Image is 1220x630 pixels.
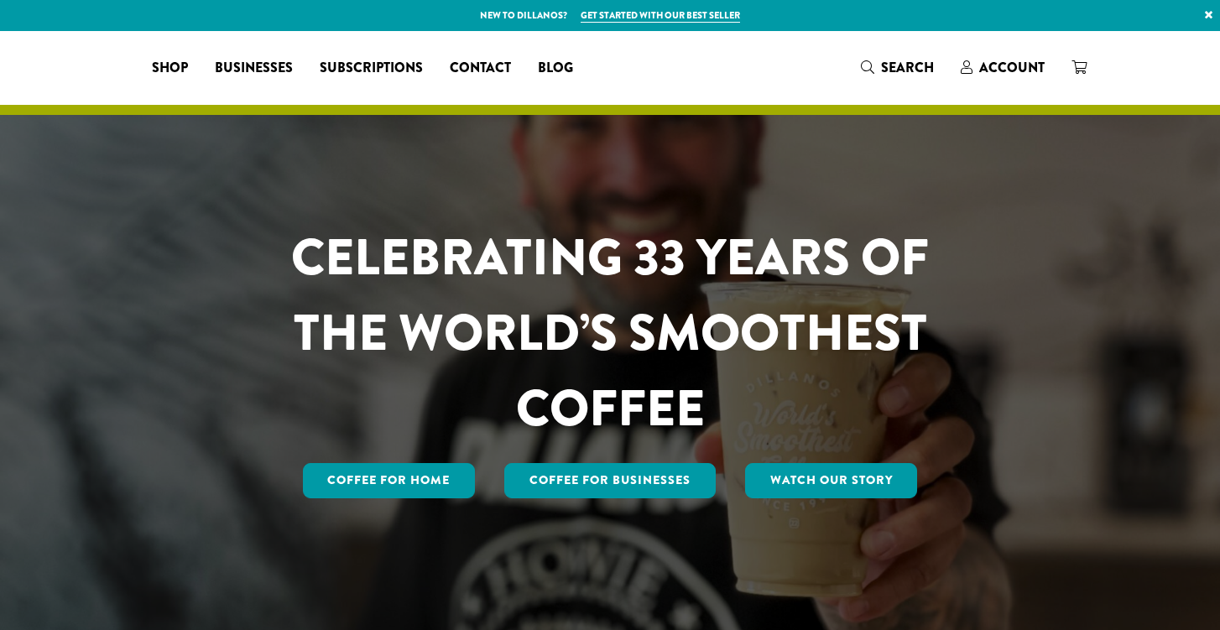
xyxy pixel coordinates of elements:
[581,8,740,23] a: Get started with our best seller
[320,58,423,79] span: Subscriptions
[242,220,978,446] h1: CELEBRATING 33 YEARS OF THE WORLD’S SMOOTHEST COFFEE
[450,58,511,79] span: Contact
[504,463,716,498] a: Coffee For Businesses
[881,58,934,77] span: Search
[847,54,947,81] a: Search
[979,58,1045,77] span: Account
[138,55,201,81] a: Shop
[303,463,476,498] a: Coffee for Home
[215,58,293,79] span: Businesses
[745,463,918,498] a: Watch Our Story
[152,58,188,79] span: Shop
[538,58,573,79] span: Blog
